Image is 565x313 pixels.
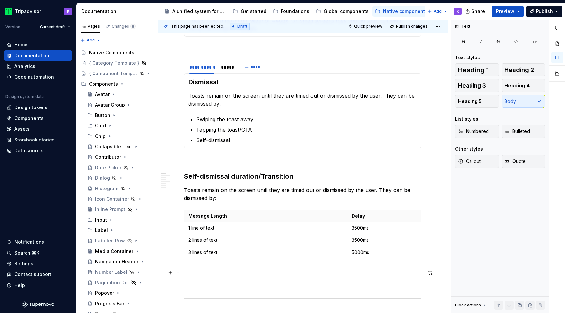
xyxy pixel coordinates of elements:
[4,40,72,50] a: Home
[4,135,72,145] a: Storybook stories
[95,279,129,286] div: Pagination Dot
[434,9,442,14] span: Add
[89,49,134,56] div: Native Components
[89,60,139,66] div: { Category Template }
[95,112,110,119] div: Button
[4,248,72,258] button: Search ⌘K
[14,104,47,111] div: Design tokens
[383,8,428,15] div: Native components
[14,115,43,122] div: Components
[1,4,75,18] button: TripadvisorK
[85,194,155,204] a: Icon Container
[14,63,35,70] div: Analytics
[85,173,155,183] a: Dialog
[85,256,155,267] a: Navigation Header
[14,250,39,256] div: Search ⌘K
[502,125,545,138] button: Bulleted
[172,8,226,15] div: A unified system for every journey.
[15,8,41,15] div: Tripadvisor
[95,290,114,296] div: Popover
[95,258,138,265] div: Navigation Header
[14,74,54,80] div: Code automation
[505,158,526,165] span: Quote
[81,8,155,15] div: Documentation
[196,136,417,144] p: Self-dismissal
[455,301,487,310] div: Block actions
[4,258,72,269] a: Settings
[502,63,545,76] button: Heading 2
[526,6,562,17] button: Publish
[85,110,155,121] div: Button
[354,24,382,29] span: Quick preview
[188,225,344,231] p: 1 line of text
[346,22,385,31] button: Quick preview
[89,70,137,77] div: { Component Template }
[78,79,155,89] div: Components
[85,183,155,194] a: Histogram
[457,9,459,14] div: K
[40,25,65,30] span: Current draft
[87,38,95,43] span: Add
[14,126,30,132] div: Assets
[502,155,545,168] button: Quote
[85,121,155,131] div: Card
[89,81,118,87] div: Components
[14,147,45,154] div: Data sources
[188,237,344,243] p: 2 lines of text
[502,79,545,92] button: Heading 4
[85,141,155,152] a: Collapsible Text
[22,301,54,308] svg: Supernova Logo
[458,82,486,89] span: Heading 3
[85,89,155,100] a: Avatar
[458,67,489,73] span: Heading 1
[81,24,100,29] div: Pages
[130,24,136,29] span: 8
[5,8,12,15] img: 0ed0e8b8-9446-497d-bad0-376821b19aa5.png
[4,102,72,113] a: Design tokens
[171,24,224,29] span: This page has been edited.
[455,116,478,122] div: List styles
[95,269,127,275] div: Number Label
[4,50,72,61] a: Documentation
[455,125,499,138] button: Numbered
[188,92,417,107] p: Toasts remain on the screen until they are timed out or dismissed by the user. They can be dismis...
[241,8,266,15] div: Get started
[95,238,125,244] div: Labeled Row
[85,215,155,225] div: Input
[95,227,108,234] div: Label
[95,143,132,150] div: Collapsible Text
[14,282,25,288] div: Help
[4,72,72,82] a: Code automation
[352,225,507,231] p: 3500ms
[95,164,121,171] div: Date Picker
[78,58,155,68] a: { Category Template }
[85,298,155,309] a: Progress Bar
[85,225,155,236] div: Label
[85,236,155,246] a: Labeled Row
[95,206,125,213] div: Inline Prompt
[196,115,417,123] p: Swiping the toast away
[95,300,124,307] div: Progress Bar
[471,8,485,15] span: Share
[462,6,489,17] button: Share
[372,6,430,17] a: Native components
[352,213,507,219] p: Delay
[85,288,155,298] a: Popover
[85,277,155,288] a: Pagination Dot
[14,137,55,143] div: Storybook stories
[352,237,507,243] p: 3500ms
[455,155,499,168] button: Callout
[78,68,155,79] a: { Component Template }
[458,158,481,165] span: Callout
[95,248,133,255] div: Media Container
[270,6,312,17] a: Foundations
[85,100,155,110] a: Avatar Group
[14,260,33,267] div: Settings
[85,131,155,141] div: Chip
[4,113,72,124] a: Components
[396,24,428,29] span: Publish changes
[425,7,450,16] button: Add
[14,239,44,245] div: Notifications
[5,94,44,99] div: Design system data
